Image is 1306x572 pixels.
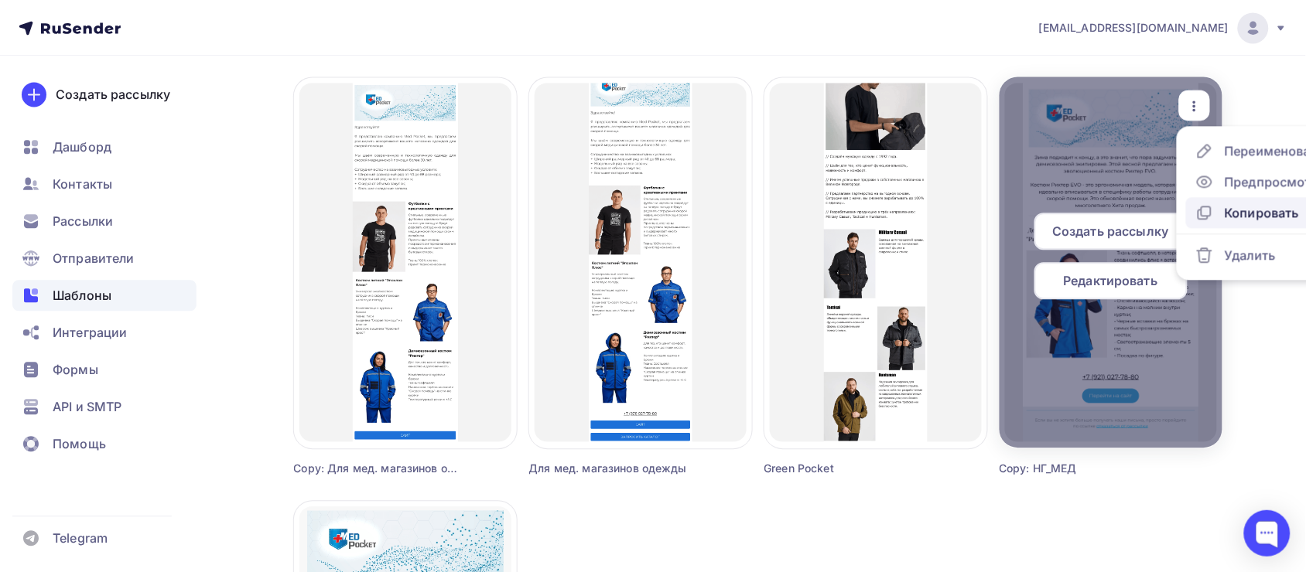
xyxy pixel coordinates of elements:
span: [EMAIL_ADDRESS][DOMAIN_NAME] [1039,20,1229,36]
span: Рассылки [53,212,113,230]
a: Рассылки [12,206,197,237]
span: Шаблоны [53,286,111,305]
a: Шаблоны [12,280,197,311]
span: Формы [53,360,98,379]
span: Редактировать [1064,271,1158,290]
span: Telegram [53,529,108,547]
div: Copy: НГ_МЕД [1000,461,1167,476]
div: Копировать [1225,203,1299,222]
span: Интеграции [53,323,127,342]
a: Формы [12,354,197,385]
span: Создать рассылку [1052,222,1168,240]
div: Создать рассылку [56,85,170,104]
div: Copy: Для мед. магазинов одежды [294,461,461,476]
div: Green Pocket [764,461,932,476]
span: Контакты [53,175,112,193]
span: Отправители [53,249,135,267]
span: Дашборд [53,138,111,156]
span: API и SMTP [53,397,121,416]
a: Контакты [12,169,197,199]
div: Для мед. магазинов одежды [529,461,696,476]
a: Дашборд [12,131,197,162]
a: [EMAIL_ADDRESS][DOMAIN_NAME] [1039,12,1287,43]
div: Удалить [1225,246,1276,264]
a: Отправители [12,243,197,274]
span: Помощь [53,434,106,453]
